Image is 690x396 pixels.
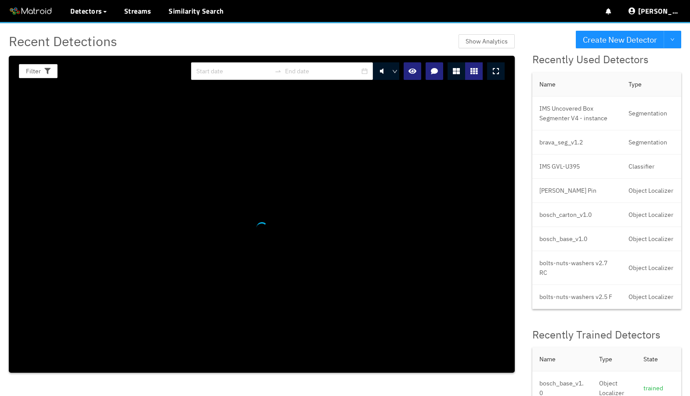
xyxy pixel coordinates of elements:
[621,179,681,203] td: Object Localizer
[532,347,592,371] th: Name
[621,251,681,285] td: Object Localizer
[19,64,58,78] button: Filter
[124,6,152,16] a: Streams
[592,347,637,371] th: Type
[275,68,282,75] span: to
[664,31,681,48] button: down
[459,34,515,48] button: Show Analytics
[670,37,675,43] span: down
[532,251,621,285] td: bolts-nuts-washers v2.7 RC
[583,33,657,46] span: Create New Detector
[532,51,681,68] div: Recently Used Detectors
[275,68,282,75] span: swap-right
[169,6,224,16] a: Similarity Search
[532,155,621,179] td: IMS GVL-U395
[285,66,360,76] input: End date
[636,347,681,371] th: State
[532,327,681,343] div: Recently Trained Detectors
[576,31,664,48] button: Create New Detector
[621,203,681,227] td: Object Localizer
[532,179,621,203] td: [PERSON_NAME] Pin
[532,72,621,97] th: Name
[643,383,674,393] div: trained
[196,66,271,76] input: Start date
[532,203,621,227] td: bosch_carton_v1.0
[9,31,117,51] span: Recent Detections
[532,227,621,251] td: bosch_base_v1.0
[392,69,397,74] span: down
[621,72,681,97] th: Type
[466,36,508,46] span: Show Analytics
[621,285,681,309] td: Object Localizer
[621,155,681,179] td: Classifier
[621,97,681,130] td: Segmentation
[621,227,681,251] td: Object Localizer
[70,6,102,16] span: Detectors
[532,97,621,130] td: IMS Uncovered Box Segmenter V4 - instance
[621,130,681,155] td: Segmentation
[26,66,41,76] span: Filter
[9,5,53,18] img: Matroid logo
[532,130,621,155] td: brava_seg_v1.2
[532,285,621,309] td: bolts-nuts-washers v2.5 F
